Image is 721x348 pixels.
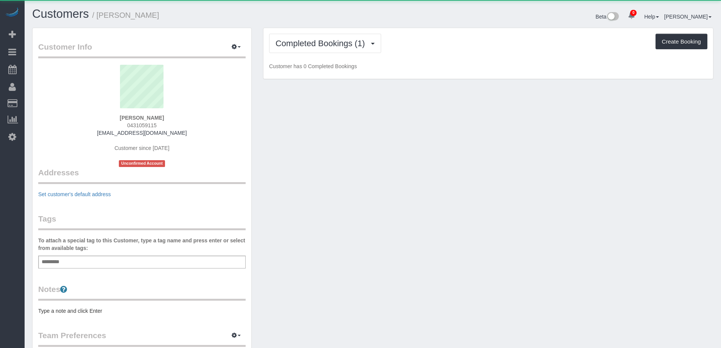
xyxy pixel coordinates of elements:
pre: Type a note and click Enter [38,307,246,315]
legend: Customer Info [38,41,246,58]
p: Customer has 0 Completed Bookings [269,62,707,70]
a: [PERSON_NAME] [664,14,712,20]
span: Customer since [DATE] [114,145,169,151]
strong: [PERSON_NAME] [120,115,164,121]
button: Create Booking [656,34,707,50]
a: Beta [596,14,619,20]
legend: Notes [38,284,246,301]
legend: Team Preferences [38,330,246,347]
a: Set customer's default address [38,191,111,197]
span: Completed Bookings (1) [276,39,369,48]
span: Unconfirmed Account [119,160,165,167]
span: 0431059115 [127,122,157,128]
span: 0 [630,10,637,16]
legend: Tags [38,213,246,230]
button: Completed Bookings (1) [269,34,381,53]
a: Customers [32,7,89,20]
a: Help [644,14,659,20]
img: Automaid Logo [5,8,20,18]
label: To attach a special tag to this Customer, type a tag name and press enter or select from availabl... [38,237,246,252]
a: [EMAIL_ADDRESS][DOMAIN_NAME] [97,130,187,136]
img: New interface [606,12,619,22]
a: 0 [624,8,639,24]
small: / [PERSON_NAME] [92,11,159,19]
